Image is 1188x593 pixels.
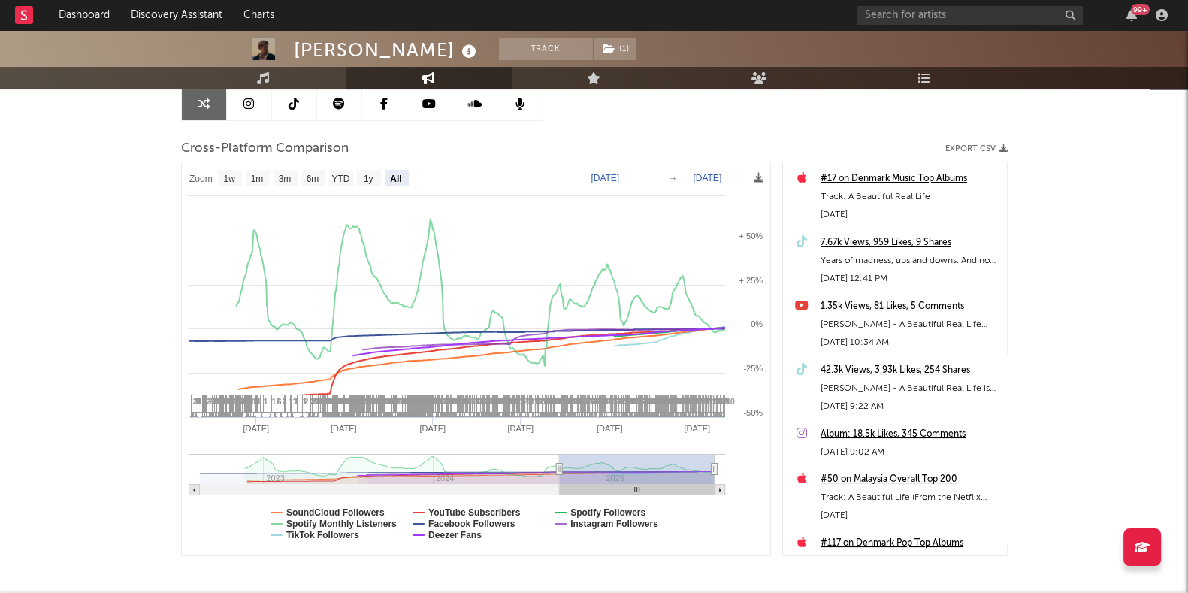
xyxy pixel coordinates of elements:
span: 4 [657,397,661,406]
span: 10 [444,397,453,406]
text: YouTube Subscribers [428,507,521,518]
span: 10 [642,397,651,406]
div: [DATE] 10:34 AM [821,334,999,352]
div: [DATE] 9:22 AM [821,398,999,416]
span: 4 [514,397,518,406]
text: -25% [743,364,763,373]
text: 3m [278,174,291,184]
span: 2 [310,397,315,406]
text: Facebook Followers [428,519,515,529]
span: 4 [225,397,230,406]
span: 4 [482,397,486,406]
div: [DATE] 9:02 AM [821,443,999,461]
text: 1y [363,174,373,184]
div: [PERSON_NAME] [294,38,480,62]
span: 4 [579,397,584,406]
span: 26 [389,397,398,406]
span: 1 [204,397,209,406]
div: [PERSON_NAME] - A Beautiful Real Life is [PERSON_NAME] nu!!! [821,380,999,398]
button: Track [499,38,593,60]
span: 4 [697,397,702,406]
text: SoundCloud Followers [286,507,385,518]
text: 6m [306,174,319,184]
span: 10 [726,397,735,406]
span: 4 [374,397,379,406]
a: Album: 18.5k Likes, 345 Comments [821,425,999,443]
span: 3 [601,397,606,406]
input: Search for artists [857,6,1083,25]
span: 1 [534,397,539,406]
text: 1m [250,174,263,184]
div: [PERSON_NAME] - A Beautiful Real Life [PERSON_NAME] nu!!! #abeautifulreallife @Netflixnordic [821,316,999,334]
text: 1w [223,174,235,184]
span: 4 [220,397,225,406]
text: → [668,173,677,183]
span: 1 [248,397,252,406]
span: 4 [352,397,357,406]
span: 1 [712,397,717,406]
div: 42.3k Views, 3.93k Likes, 254 Shares [821,362,999,380]
span: 1 [289,397,294,406]
span: 4 [657,397,662,406]
span: 4 [575,397,579,406]
span: 4 [385,397,390,406]
span: 1 [264,397,268,406]
span: 4 [326,397,331,406]
span: 1 [438,397,443,406]
span: 4 [660,397,664,406]
div: [DATE] 12:41 PM [821,270,999,288]
span: 4 [682,397,687,406]
text: Instagram Followers [570,519,658,529]
span: 12 [624,397,633,406]
text: Deezer Fans [428,530,482,540]
text: [DATE] [330,424,356,433]
div: Years of madness, ups and downs. And now it’s on Netflix 😅 [821,252,999,270]
text: All [390,174,401,184]
span: 4 [450,397,455,406]
span: 14 [378,397,387,406]
text: [DATE] [684,424,710,433]
text: Spotify Monthly Listeners [286,519,397,529]
a: #17 on Denmark Music Top Albums [821,170,999,188]
text: [DATE] [243,424,269,433]
text: Zoom [189,174,213,184]
text: Spotify Followers [570,507,645,518]
span: 1 [303,397,307,406]
span: 4 [464,397,469,406]
span: 1 [293,397,298,406]
text: [DATE] [419,424,446,433]
text: 0% [751,319,763,328]
span: 4 [564,397,569,406]
text: -50% [743,408,763,417]
span: 4 [402,397,407,406]
span: 15 [331,397,340,406]
a: 7.67k Views, 959 Likes, 9 Shares [821,234,999,252]
span: 4 [434,397,439,406]
div: Track: A Beautiful Real Life [821,188,999,206]
text: TikTok Followers [286,530,359,540]
text: + 25% [739,276,763,285]
button: (1) [594,38,636,60]
span: 21 [670,397,679,406]
button: 99+ [1126,9,1137,21]
span: 1 [272,397,277,406]
text: [DATE] [591,173,619,183]
text: YTD [331,174,349,184]
div: Track: A Beautiful Life (From the Netflix Film ‘A Beautiful Life’) [821,489,999,507]
span: 1 [255,397,260,406]
text: [DATE] [693,173,721,183]
text: [DATE] [596,424,622,433]
span: 4 [241,397,246,406]
div: #50 on Malaysia Overall Top 200 [821,470,999,489]
a: 1.35k Views, 81 Likes, 5 Comments [821,298,999,316]
button: Export CSV [945,144,1008,153]
a: #117 on Denmark Pop Top Albums [821,534,999,552]
span: 1 [325,397,329,406]
span: 2 [277,397,281,406]
div: Track: A Beautiful Real Life [821,552,999,570]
